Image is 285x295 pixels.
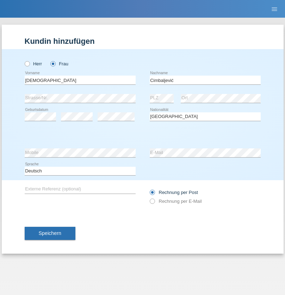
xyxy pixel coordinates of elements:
[25,61,42,66] label: Herr
[271,6,278,13] i: menu
[150,190,154,199] input: Rechnung per Post
[150,199,154,207] input: Rechnung per E-Mail
[150,190,198,195] label: Rechnung per Post
[25,61,29,66] input: Herr
[25,227,75,240] button: Speichern
[25,37,261,46] h1: Kundin hinzufügen
[50,61,55,66] input: Frau
[267,7,281,11] a: menu
[150,199,202,204] label: Rechnung per E-Mail
[39,230,61,236] span: Speichern
[50,61,68,66] label: Frau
